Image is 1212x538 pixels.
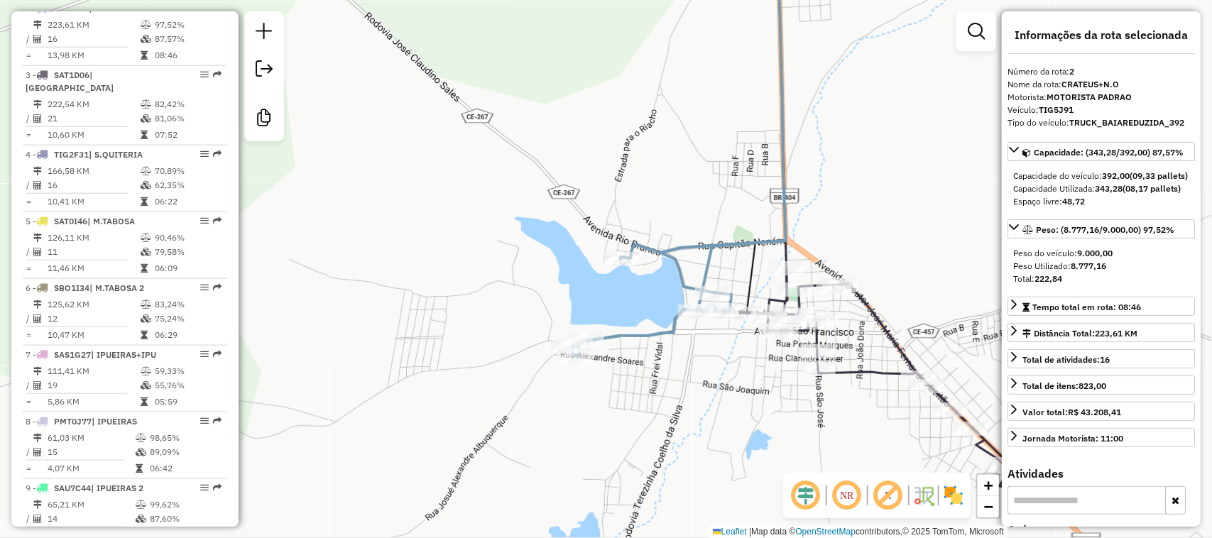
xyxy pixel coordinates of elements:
[141,314,151,323] i: % de utilização da cubagem
[709,526,1008,538] div: Map data © contributors,© 2025 TomTom, Microsoft
[1069,117,1184,128] strong: TRUCK_BAIAREDUZIDA_392
[54,216,87,226] span: SAT0I46
[1071,260,1106,271] strong: 8.777,16
[33,35,42,43] i: Total de Atividades
[136,464,143,473] i: Tempo total em rota
[26,149,143,160] span: 4 -
[154,231,222,245] td: 90,46%
[47,328,140,342] td: 10,47 KM
[136,515,146,523] i: % de utilização da cubagem
[1008,428,1195,447] a: Jornada Motorista: 11:00
[154,164,222,178] td: 70,89%
[91,483,143,493] span: | IPUEIRAS 2
[141,35,151,43] i: % de utilização da cubagem
[154,32,222,46] td: 87,57%
[1100,354,1110,365] strong: 16
[1008,467,1195,481] h4: Atividades
[26,349,156,360] span: 7 -
[54,282,89,293] span: SBO1I34
[54,483,91,493] span: SAU7C44
[1008,375,1195,395] a: Total de itens:823,00
[154,261,222,275] td: 06:09
[154,111,222,126] td: 81,06%
[1013,170,1189,182] div: Capacidade do veículo:
[33,248,42,256] i: Total de Atividades
[1008,521,1195,538] label: Ordenar por:
[1008,402,1195,421] a: Valor total:R$ 43.208,41
[154,328,222,342] td: 06:29
[149,512,221,526] td: 87,60%
[26,3,152,13] span: 2 -
[47,297,140,312] td: 125,62 KM
[33,234,42,242] i: Distância Total
[1008,323,1195,342] a: Distância Total:223,61 KM
[154,378,222,392] td: 55,76%
[47,445,135,459] td: 15
[136,500,146,509] i: % de utilização do peso
[154,364,222,378] td: 59,33%
[89,282,144,293] span: | M.TABOSA 2
[47,245,140,259] td: 11
[141,197,148,206] i: Tempo total em rota
[1102,170,1130,181] strong: 392,00
[1095,183,1123,194] strong: 343,28
[136,434,146,442] i: % de utilização do peso
[33,300,42,309] i: Distância Total
[47,32,140,46] td: 16
[1022,380,1106,392] div: Total de itens:
[154,395,222,409] td: 05:59
[87,216,135,226] span: | M.TABOSA
[984,498,993,515] span: −
[54,3,89,13] span: TIG5J91
[26,245,33,259] td: /
[136,448,146,456] i: % de utilização da cubagem
[26,312,33,326] td: /
[141,100,151,109] i: % de utilização do peso
[91,349,156,360] span: | IPUEIRAS+IPU
[149,445,221,459] td: 89,09%
[26,416,137,427] span: 8 -
[942,484,965,507] img: Exibir/Ocultar setores
[213,350,222,358] em: Rota exportada
[54,349,91,360] span: SAS1G27
[141,264,148,273] i: Tempo total em rota
[1079,380,1106,391] strong: 823,00
[47,18,140,32] td: 223,61 KM
[26,483,143,493] span: 9 -
[33,515,42,523] i: Total de Atividades
[26,194,33,209] td: =
[789,478,823,512] span: Ocultar deslocamento
[213,216,222,225] em: Rota exportada
[141,248,151,256] i: % de utilização da cubagem
[26,261,33,275] td: =
[47,164,140,178] td: 166,58 KM
[141,51,148,60] i: Tempo total em rota
[33,167,42,175] i: Distância Total
[154,18,222,32] td: 97,52%
[1008,349,1195,368] a: Total de atividades:16
[47,431,135,445] td: 61,03 KM
[213,483,222,492] em: Rota exportada
[141,397,148,406] i: Tempo total em rota
[26,70,114,93] span: 3 -
[26,111,33,126] td: /
[141,181,151,190] i: % de utilização da cubagem
[47,48,140,62] td: 13,98 KM
[33,21,42,29] i: Distância Total
[213,70,222,79] em: Rota exportada
[1008,297,1195,316] a: Tempo total em rota: 08:46
[1008,104,1195,116] div: Veículo:
[978,475,999,496] a: Zoom in
[154,297,222,312] td: 83,24%
[1008,28,1195,42] h4: Informações da rota selecionada
[984,476,993,494] span: +
[912,484,935,507] img: Fluxo de ruas
[213,417,222,425] em: Rota exportada
[26,216,135,226] span: 5 -
[1068,407,1121,417] strong: R$ 43.208,41
[47,498,135,512] td: 65,21 KM
[47,461,135,476] td: 4,07 KM
[89,3,152,13] span: | CRATEUS+N.O
[54,70,89,80] span: SAT1D06
[26,48,33,62] td: =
